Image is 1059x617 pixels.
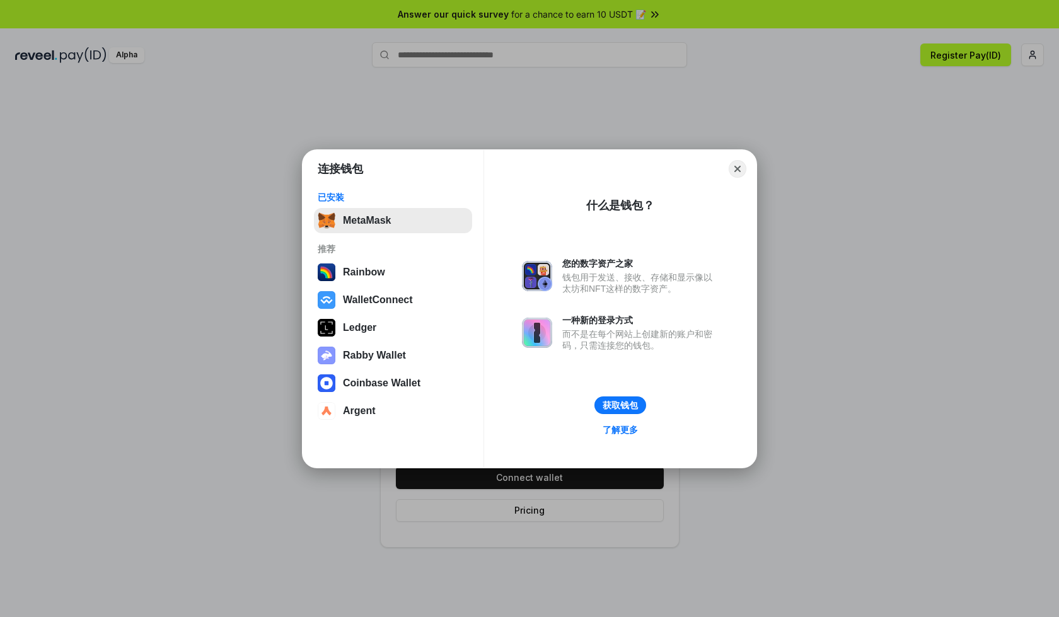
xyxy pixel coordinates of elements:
[318,243,468,255] div: 推荐
[522,261,552,291] img: svg+xml,%3Csvg%20xmlns%3D%22http%3A%2F%2Fwww.w3.org%2F2000%2Fsvg%22%20fill%3D%22none%22%20viewBox...
[318,402,335,420] img: svg+xml,%3Csvg%20width%3D%2228%22%20height%3D%2228%22%20viewBox%3D%220%200%2028%2028%22%20fill%3D...
[343,267,385,278] div: Rainbow
[318,347,335,364] img: svg+xml,%3Csvg%20xmlns%3D%22http%3A%2F%2Fwww.w3.org%2F2000%2Fsvg%22%20fill%3D%22none%22%20viewBox...
[595,422,645,438] a: 了解更多
[318,319,335,337] img: svg+xml,%3Csvg%20xmlns%3D%22http%3A%2F%2Fwww.w3.org%2F2000%2Fsvg%22%20width%3D%2228%22%20height%3...
[594,396,646,414] button: 获取钱包
[314,343,472,368] button: Rabby Wallet
[314,371,472,396] button: Coinbase Wallet
[343,294,413,306] div: WalletConnect
[318,291,335,309] img: svg+xml,%3Csvg%20width%3D%2228%22%20height%3D%2228%22%20viewBox%3D%220%200%2028%2028%22%20fill%3D...
[343,322,376,333] div: Ledger
[314,287,472,313] button: WalletConnect
[562,328,719,351] div: 而不是在每个网站上创建新的账户和密码，只需连接您的钱包。
[562,272,719,294] div: 钱包用于发送、接收、存储和显示像以太坊和NFT这样的数字资产。
[314,315,472,340] button: Ledger
[318,192,468,203] div: 已安装
[318,374,335,392] img: svg+xml,%3Csvg%20width%3D%2228%22%20height%3D%2228%22%20viewBox%3D%220%200%2028%2028%22%20fill%3D...
[562,258,719,269] div: 您的数字资产之家
[314,260,472,285] button: Rainbow
[318,161,363,176] h1: 连接钱包
[318,212,335,229] img: svg+xml,%3Csvg%20fill%3D%22none%22%20height%3D%2233%22%20viewBox%3D%220%200%2035%2033%22%20width%...
[522,318,552,348] img: svg+xml,%3Csvg%20xmlns%3D%22http%3A%2F%2Fwww.w3.org%2F2000%2Fsvg%22%20fill%3D%22none%22%20viewBox...
[729,160,746,178] button: Close
[314,398,472,424] button: Argent
[343,215,391,226] div: MetaMask
[603,400,638,411] div: 获取钱包
[343,378,420,389] div: Coinbase Wallet
[586,198,654,213] div: 什么是钱包？
[314,208,472,233] button: MetaMask
[318,263,335,281] img: svg+xml,%3Csvg%20width%3D%22120%22%20height%3D%22120%22%20viewBox%3D%220%200%20120%20120%22%20fil...
[603,424,638,435] div: 了解更多
[343,405,376,417] div: Argent
[562,314,719,326] div: 一种新的登录方式
[343,350,406,361] div: Rabby Wallet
